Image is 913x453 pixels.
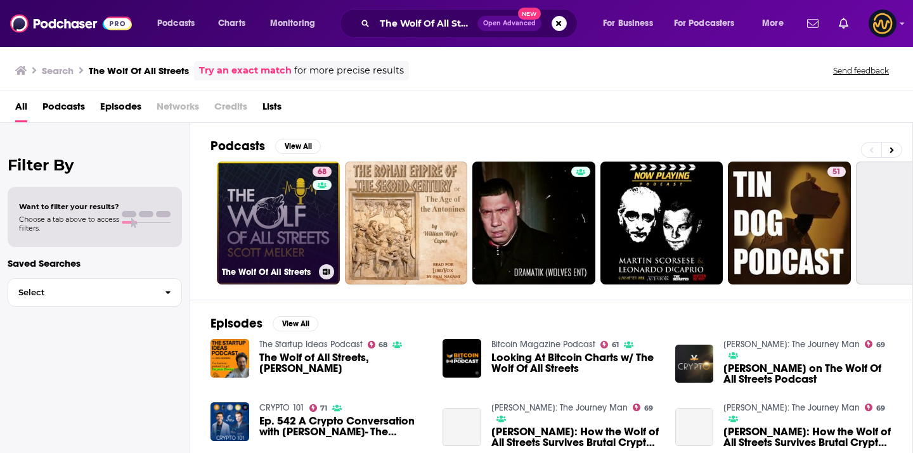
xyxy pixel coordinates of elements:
[594,13,669,34] button: open menu
[491,352,660,374] a: Looking At Bitcoin Charts w/ The Wolf Of All Streets
[259,416,428,437] a: Ep. 542 A Crypto Conversation with Scott Melker- The Wolf of All Streets
[723,402,860,413] a: Raoul Pal: The Journey Man
[834,13,853,34] a: Show notifications dropdown
[832,166,841,179] span: 51
[368,341,388,348] a: 68
[491,339,595,350] a: Bitcoin Magazine Podcast
[666,13,753,34] button: open menu
[259,352,428,374] span: The Wolf of All Streets, [PERSON_NAME]
[320,405,327,411] span: 71
[443,339,481,378] img: Looking At Bitcoin Charts w/ The Wolf Of All Streets
[15,96,27,122] a: All
[214,96,247,122] span: Credits
[19,215,119,233] span: Choose a tab above to access filters.
[261,13,332,34] button: open menu
[217,162,340,284] a: 68The Wolf Of All Streets
[723,426,892,448] span: [PERSON_NAME]: How the Wolf of All Streets Survives Brutal Crypto Cycles w/ [PERSON_NAME]
[210,402,249,441] img: Ep. 542 A Crypto Conversation with Scott Melker- The Wolf of All Streets
[869,10,897,37] button: Show profile menu
[8,278,182,307] button: Select
[600,341,619,348] a: 61
[612,342,619,348] span: 61
[723,339,860,350] a: Raoul Pal: The Journey Man
[313,167,332,177] a: 68
[262,96,282,122] a: Lists
[89,65,189,77] h3: The Wolf Of All Streets
[675,345,714,383] img: Raoul Pal on The Wolf Of All Streets Podcast
[633,404,653,411] a: 69
[827,167,846,177] a: 51
[802,13,824,34] a: Show notifications dropdown
[443,408,481,447] a: Raoul Pal: How the Wolf of All Streets Survives Brutal Crypto Cycles w/ Scott Melker
[8,156,182,174] h2: Filter By
[259,416,428,437] span: Ep. 542 A Crypto Conversation with [PERSON_NAME]- The [PERSON_NAME] of All Streets
[675,408,714,447] a: Raoul Pal: How the Wolf of All Streets Survives Brutal Crypto Cycles w/ Scott Melker
[218,15,245,32] span: Charts
[157,96,199,122] span: Networks
[318,166,327,179] span: 68
[762,15,784,32] span: More
[869,10,897,37] img: User Profile
[753,13,800,34] button: open menu
[8,257,182,269] p: Saved Searches
[210,339,249,378] img: The Wolf of All Streets, Scott Melker
[865,340,885,348] a: 69
[259,352,428,374] a: The Wolf of All Streets, Scott Melker
[723,363,892,385] span: [PERSON_NAME] on The Wolf Of All Streets Podcast
[294,63,404,78] span: for more precise results
[42,65,74,77] h3: Search
[723,363,892,385] a: Raoul Pal on The Wolf Of All Streets Podcast
[865,404,885,411] a: 69
[273,316,318,331] button: View All
[19,202,119,211] span: Want to filter your results?
[42,96,85,122] a: Podcasts
[379,342,387,348] span: 68
[518,8,541,20] span: New
[157,15,195,32] span: Podcasts
[210,13,253,34] a: Charts
[210,316,262,331] h2: Episodes
[210,138,265,154] h2: Podcasts
[148,13,211,34] button: open menu
[477,16,541,31] button: Open AdvancedNew
[876,405,885,411] span: 69
[222,267,314,278] h3: The Wolf Of All Streets
[674,15,735,32] span: For Podcasters
[869,10,897,37] span: Logged in as LowerStreet
[829,65,893,76] button: Send feedback
[491,426,660,448] span: [PERSON_NAME]: How the Wolf of All Streets Survives Brutal Crypto Cycles w/ [PERSON_NAME]
[210,138,321,154] a: PodcastsView All
[275,139,321,154] button: View All
[259,402,304,413] a: CRYPTO 101
[270,15,315,32] span: Monitoring
[10,11,132,35] img: Podchaser - Follow, Share and Rate Podcasts
[8,288,155,297] span: Select
[100,96,141,122] a: Episodes
[483,20,536,27] span: Open Advanced
[644,405,653,411] span: 69
[199,63,292,78] a: Try an exact match
[603,15,653,32] span: For Business
[375,13,477,34] input: Search podcasts, credits, & more...
[309,404,328,412] a: 71
[491,402,628,413] a: Raoul Pal: The Journey Man
[259,339,363,350] a: The Startup Ideas Podcast
[210,316,318,331] a: EpisodesView All
[723,426,892,448] a: Raoul Pal: How the Wolf of All Streets Survives Brutal Crypto Cycles w/ Scott Melker
[491,426,660,448] a: Raoul Pal: How the Wolf of All Streets Survives Brutal Crypto Cycles w/ Scott Melker
[876,342,885,348] span: 69
[352,9,590,38] div: Search podcasts, credits, & more...
[728,162,851,284] a: 51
